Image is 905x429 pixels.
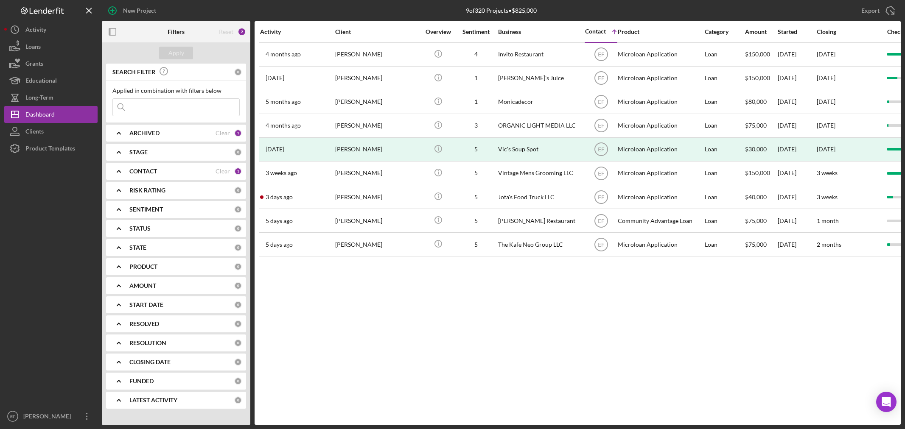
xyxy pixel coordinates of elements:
time: 2 months [817,241,841,248]
a: Educational [4,72,98,89]
div: [DATE] [778,67,816,89]
div: Clear [216,130,230,136]
div: Amount [745,28,777,35]
text: EF [598,75,604,81]
div: Loan [705,233,744,256]
div: Product [618,28,703,35]
div: Microloan Application [618,138,703,161]
div: 0 [234,263,242,270]
button: Activity [4,21,98,38]
b: RISK RATING [129,187,165,194]
div: 0 [234,339,242,347]
div: 3 [455,122,497,129]
time: 2025-08-07 17:32 [266,170,297,176]
div: The Kafe Neo Group LLC [498,233,583,256]
div: $150,000 [745,162,777,184]
div: Loan [705,186,744,208]
div: $150,000 [745,67,777,89]
button: Product Templates [4,140,98,157]
div: [DATE] [778,186,816,208]
b: STATUS [129,225,151,232]
b: RESOLVED [129,320,159,327]
text: EF [598,170,604,176]
button: Loans [4,38,98,55]
div: [DATE] [778,114,816,137]
div: 0 [234,301,242,309]
div: [PERSON_NAME] [335,114,420,137]
text: EF [598,147,604,153]
div: $80,000 [745,91,777,113]
div: 0 [234,68,242,76]
b: ARCHIVED [129,130,160,136]
div: [PERSON_NAME] [335,209,420,232]
text: EF [598,99,604,105]
div: Overview [422,28,454,35]
div: 5 [455,146,497,153]
div: [PERSON_NAME] [335,186,420,208]
button: Long-Term [4,89,98,106]
b: FUNDED [129,378,154,384]
div: 1 [234,167,242,175]
div: Sentiment [455,28,497,35]
button: New Project [102,2,165,19]
time: 2025-08-20 23:14 [266,217,293,224]
div: Dashboard [25,106,55,125]
div: [PERSON_NAME] [335,91,420,113]
time: [DATE] [817,98,835,105]
div: Vic's Soup Spot [498,138,583,161]
div: 0 [234,377,242,385]
div: Product Templates [25,140,75,159]
b: STAGE [129,149,148,156]
time: 2025-04-04 15:02 [266,98,301,105]
text: EF [598,123,604,129]
div: 1 [455,75,497,81]
div: Loans [25,38,41,57]
div: Export [861,2,880,19]
div: Loan [705,138,744,161]
div: Applied in combination with filters below [112,87,240,94]
div: Contact [585,28,606,35]
div: 0 [234,225,242,232]
div: Loan [705,162,744,184]
button: Clients [4,123,98,140]
div: New Project [123,2,156,19]
div: 5 [455,217,497,224]
div: 0 [234,244,242,251]
div: $75,000 [745,233,777,256]
div: Business [498,28,583,35]
time: 1 month [817,217,839,224]
div: [PERSON_NAME] Restaurant [498,209,583,232]
div: [PERSON_NAME]'s Juice [498,67,583,89]
b: LATEST ACTIVITY [129,397,177,404]
div: [DATE] [778,138,816,161]
time: [DATE] [817,122,835,129]
text: EF [598,218,604,224]
time: 2025-08-20 14:32 [266,241,293,248]
div: Educational [25,72,57,91]
div: Loan [705,209,744,232]
div: [PERSON_NAME] [335,162,420,184]
b: START DATE [129,301,163,308]
div: Microloan Application [618,186,703,208]
text: EF [598,52,604,58]
text: EF [598,242,604,248]
div: Started [778,28,816,35]
div: [PERSON_NAME] [335,67,420,89]
button: Dashboard [4,106,98,123]
div: Loan [705,91,744,113]
time: 2025-07-28 20:23 [266,146,284,153]
div: 0 [234,396,242,404]
div: Loan [705,43,744,66]
div: 1 [234,129,242,137]
time: 2025-05-01 14:19 [266,122,301,129]
b: STATE [129,244,146,251]
time: 2025-05-15 23:01 [266,75,284,81]
div: [PERSON_NAME] [335,43,420,66]
div: ORGANIC LIGHT MEDIA LLC [498,114,583,137]
div: 0 [234,206,242,213]
a: Grants [4,55,98,72]
text: EF [598,194,604,200]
